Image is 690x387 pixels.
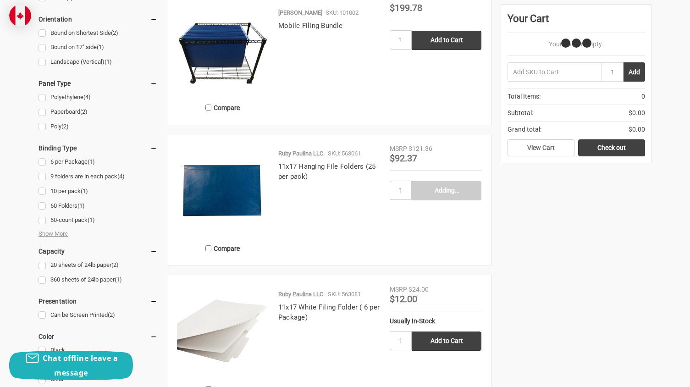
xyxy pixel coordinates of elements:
[508,39,645,49] p: Your Cart Is Empty.
[629,108,645,118] span: $0.00
[39,121,157,133] a: Poly
[177,144,269,236] img: 11x17 Hanging File Folders
[278,149,325,158] p: Ruby Paulina LLC.
[326,8,359,17] p: SKU: 101002
[205,105,211,111] input: Compare
[39,200,157,212] a: 60 Folders
[412,332,481,351] input: Add to Cart
[614,362,690,387] iframe: Google Customer Reviews
[39,274,157,286] a: 360 sheets of 24lb paper
[278,303,380,322] a: 11x17 White Filing Folder ( 6 per Package)
[390,144,407,154] div: MSRP
[88,158,95,165] span: (1)
[111,29,118,36] span: (2)
[39,143,157,154] h5: Binding Type
[117,173,125,180] span: (4)
[108,311,115,318] span: (2)
[105,58,112,65] span: (1)
[390,2,422,13] span: $199.78
[412,31,481,50] input: Add to Cart
[408,145,432,152] span: $121.36
[177,241,269,256] label: Compare
[328,149,361,158] p: SKU: 563061
[80,108,88,115] span: (2)
[205,245,211,251] input: Compare
[508,125,541,134] span: Grand total:
[77,202,85,209] span: (1)
[328,290,361,299] p: SKU: 563081
[39,14,157,25] h5: Orientation
[508,11,645,33] div: Your Cart
[39,214,157,227] a: 60-count pack
[39,106,157,118] a: Paperboard
[177,3,269,95] img: Mobile Filing Bundle
[508,92,541,101] span: Total Items:
[39,56,157,68] a: Landscape (Vertical)
[39,156,157,168] a: 6 per Package
[408,286,429,293] span: $24.00
[97,44,104,50] span: (1)
[39,309,157,321] a: Can be Screen Printed
[39,344,157,357] a: Black
[83,94,91,100] span: (4)
[578,139,645,157] a: Check out
[39,246,157,257] h5: Capacity
[39,296,157,307] h5: Presentation
[39,78,157,89] h5: Panel Type
[9,5,31,27] img: duty and tax information for Canada
[390,285,407,294] div: MSRP
[624,62,645,82] button: Add
[39,185,157,198] a: 10 per pack
[39,91,157,104] a: Polyethylene
[39,41,157,54] a: Bound on 17" side
[278,290,325,299] p: Ruby Paulina LLC.
[39,171,157,183] a: 9 folders are in each pack
[508,108,533,118] span: Subtotal:
[508,62,602,82] input: Add SKU to Cart
[81,188,88,194] span: (1)
[412,181,481,200] input: Adding…
[629,125,645,134] span: $0.00
[641,92,645,101] span: 0
[39,259,157,271] a: 20 sheets of 24lb paper
[278,8,322,17] p: [PERSON_NAME]
[177,100,269,115] label: Compare
[39,27,157,39] a: Bound on Shortest Side
[278,22,342,30] a: Mobile Filing Bundle
[177,285,269,376] img: 11x17 White Filing Folder ( 6 per Package)
[88,216,95,223] span: (1)
[278,162,376,181] a: 11x17 Hanging File Folders (25 per pack)
[39,331,157,342] h5: Color
[390,316,481,326] div: Usually In-Stock
[43,353,118,378] span: Chat offline leave a message
[111,261,119,268] span: (2)
[115,276,122,283] span: (1)
[9,351,133,380] button: Chat offline leave a message
[390,153,417,164] span: $92.37
[390,293,417,304] span: $12.00
[508,139,574,157] a: View Cart
[61,123,69,130] span: (2)
[39,229,68,238] span: Show More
